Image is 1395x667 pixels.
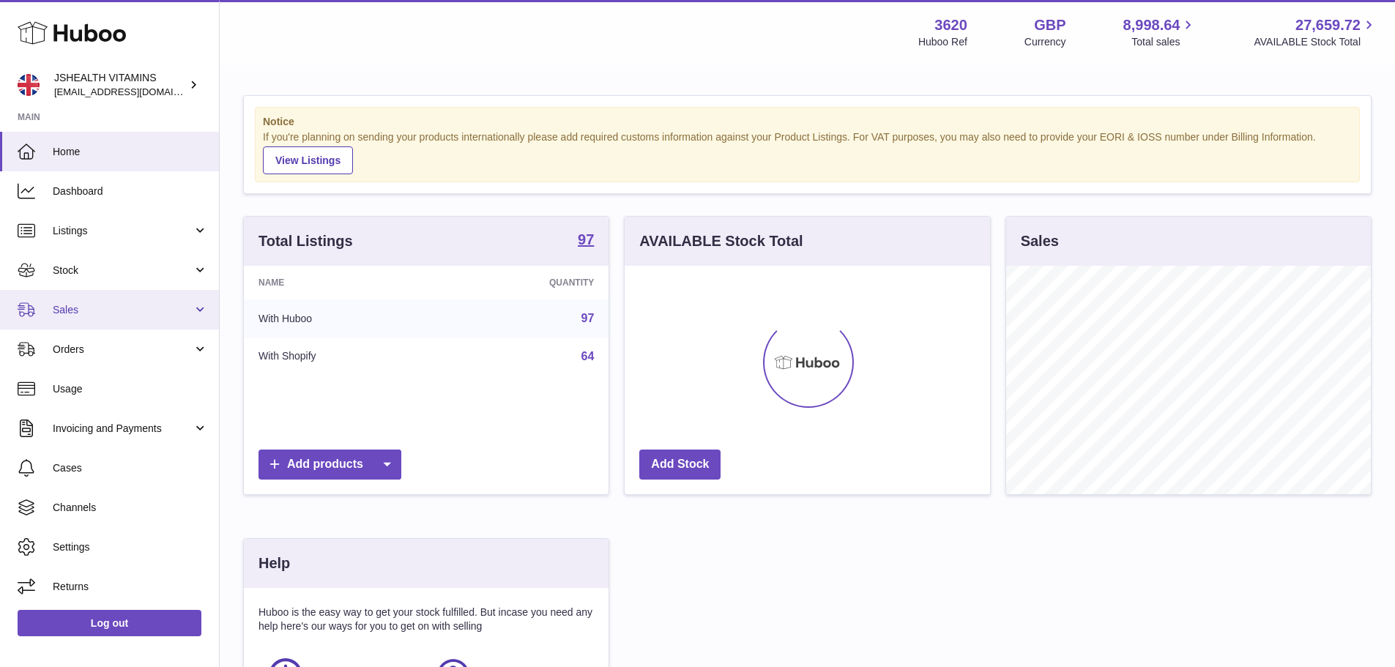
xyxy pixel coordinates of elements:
[54,71,186,99] div: JSHEALTH VITAMINS
[18,610,201,636] a: Log out
[53,145,208,159] span: Home
[244,299,441,338] td: With Huboo
[53,540,208,554] span: Settings
[639,450,721,480] a: Add Stock
[1021,231,1059,251] h3: Sales
[263,146,353,174] a: View Listings
[639,231,803,251] h3: AVAILABLE Stock Total
[1254,15,1377,49] a: 27,659.72 AVAILABLE Stock Total
[53,461,208,475] span: Cases
[54,86,215,97] span: [EMAIL_ADDRESS][DOMAIN_NAME]
[578,232,594,250] a: 97
[1131,35,1197,49] span: Total sales
[244,266,441,299] th: Name
[53,501,208,515] span: Channels
[1123,15,1180,35] span: 8,998.64
[53,422,193,436] span: Invoicing and Payments
[1034,15,1065,35] strong: GBP
[918,35,967,49] div: Huboo Ref
[244,338,441,376] td: With Shopify
[53,382,208,396] span: Usage
[1123,15,1197,49] a: 8,998.64 Total sales
[441,266,609,299] th: Quantity
[258,231,353,251] h3: Total Listings
[258,554,290,573] h3: Help
[578,232,594,247] strong: 97
[53,264,193,277] span: Stock
[934,15,967,35] strong: 3620
[258,605,594,633] p: Huboo is the easy way to get your stock fulfilled. But incase you need any help here's our ways f...
[1254,35,1377,49] span: AVAILABLE Stock Total
[18,74,40,96] img: internalAdmin-3620@internal.huboo.com
[263,130,1352,174] div: If you're planning on sending your products internationally please add required customs informati...
[53,185,208,198] span: Dashboard
[53,224,193,238] span: Listings
[53,343,193,357] span: Orders
[263,115,1352,129] strong: Notice
[53,303,193,317] span: Sales
[53,580,208,594] span: Returns
[1295,15,1361,35] span: 27,659.72
[1024,35,1066,49] div: Currency
[581,312,595,324] a: 97
[258,450,401,480] a: Add products
[581,350,595,362] a: 64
